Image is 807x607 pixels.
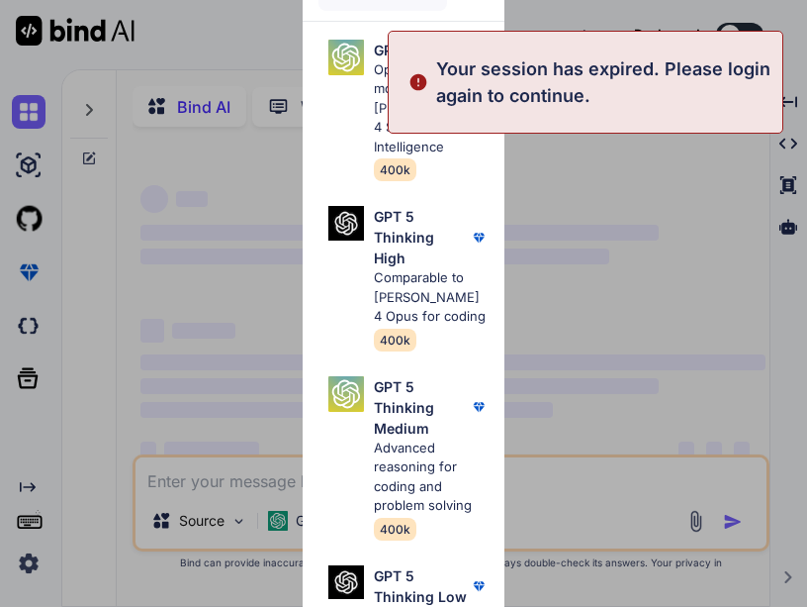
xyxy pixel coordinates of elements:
[374,60,489,157] p: OpenAI's best AI model, matches [PERSON_NAME] 4 Sonnet in Intelligence
[374,376,469,439] p: GPT 5 Thinking Medium
[374,518,416,541] span: 400k
[374,158,416,181] span: 400k
[374,329,416,352] span: 400k
[374,439,489,516] p: Advanced reasoning for coding and problem solving
[374,565,469,607] p: GPT 5 Thinking Low
[436,55,770,109] p: Your session has expired. Please login again to continue.
[469,397,489,417] img: premium
[374,268,489,327] p: Comparable to [PERSON_NAME] 4 Opus for coding
[328,376,364,412] img: Pick Models
[328,565,364,600] img: Pick Models
[374,206,469,268] p: GPT 5 Thinking High
[374,40,414,60] p: GPT 5
[328,40,364,75] img: Pick Models
[328,206,364,241] img: Pick Models
[469,228,489,248] img: premium
[408,55,428,109] img: alert
[469,576,489,596] img: premium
